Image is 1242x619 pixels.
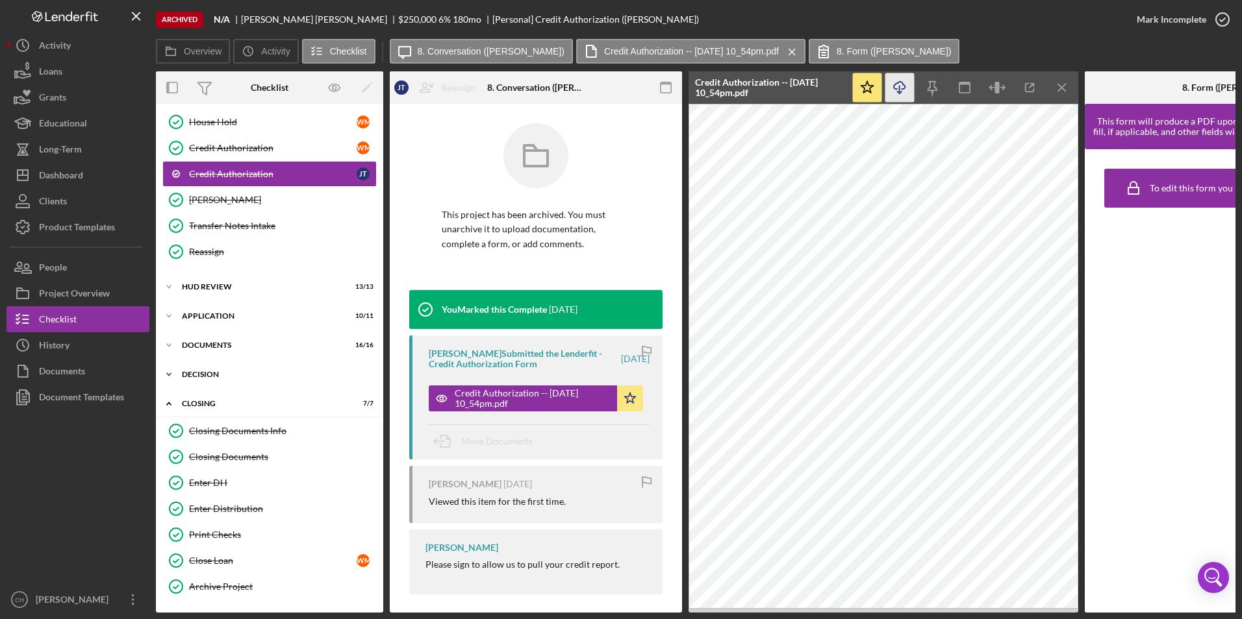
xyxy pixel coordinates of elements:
[429,385,643,411] button: Credit Authorization -- [DATE] 10_54pm.pdf
[162,213,377,239] a: Transfer Notes Intake
[251,82,288,93] div: Checklist
[350,283,374,291] div: 13 / 13
[162,161,377,187] a: Credit AuthorizationJT
[39,162,83,191] div: Dashboard
[184,46,222,56] label: Overview
[189,426,376,436] div: Closing Documents Info
[39,136,82,165] div: Long-Term
[162,444,377,470] a: Closing Documents
[695,77,844,98] div: Credit Authorization -- [DATE] 10_54pm.pdf
[189,504,376,514] div: Enter Distribution
[39,358,85,387] div: Documents
[189,143,357,153] div: Credit Authorization
[6,32,149,58] button: Activity
[394,80,409,95] div: J T
[189,452,376,462] div: Closing Documents
[390,39,573,64] button: 8. Conversation ([PERSON_NAME])
[357,115,370,128] div: W M
[39,254,67,284] div: People
[6,254,149,280] button: People
[6,188,149,214] button: Clients
[32,587,117,616] div: [PERSON_NAME]
[429,425,546,457] button: Move Documents
[162,470,377,496] a: Enter DH
[182,400,341,407] div: Closing
[189,195,376,205] div: [PERSON_NAME]
[1137,6,1206,32] div: Mark Incomplete
[6,136,149,162] button: Long-Term
[189,581,376,592] div: Archive Project
[39,58,62,88] div: Loans
[425,559,620,570] div: Please sign to allow us to pull your credit report.
[357,167,370,180] div: J T
[39,188,67,217] div: Clients
[350,400,374,407] div: 7 / 7
[39,332,70,361] div: History
[441,75,476,101] div: Reassign
[429,348,619,369] div: [PERSON_NAME] Submitted the Lenderfit - Credit Authorization Form
[39,384,124,413] div: Document Templates
[261,46,290,56] label: Activity
[357,141,370,154] div: W M
[182,283,341,291] div: HUD Review
[162,135,377,161] a: Credit AuthorizationWM
[6,162,149,188] a: Dashboard
[418,46,564,56] label: 8. Conversation ([PERSON_NAME])
[350,341,374,349] div: 16 / 16
[442,304,547,315] div: You Marked this Complete
[549,304,577,315] time: 2024-10-17 13:15
[214,14,230,25] b: N/A
[39,214,115,243] div: Product Templates
[233,39,298,64] button: Activity
[162,574,377,600] a: Archive Project
[6,306,149,332] a: Checklist
[241,14,398,25] div: [PERSON_NAME] [PERSON_NAME]
[398,14,437,25] span: $250,000
[162,522,377,548] a: Print Checks
[182,341,341,349] div: Documents
[6,84,149,110] button: Grants
[1124,6,1236,32] button: Mark Incomplete
[425,542,498,553] div: [PERSON_NAME]
[189,529,376,540] div: Print Checks
[162,109,377,135] a: House HoldWM
[6,280,149,306] a: Project Overview
[576,39,805,64] button: Credit Authorization -- [DATE] 10_54pm.pdf
[189,478,376,488] div: Enter DH
[156,12,203,28] div: Archived
[156,39,230,64] button: Overview
[162,548,377,574] a: Close LoanWM
[604,46,779,56] label: Credit Authorization -- [DATE] 10_54pm.pdf
[350,312,374,320] div: 10 / 11
[162,496,377,522] a: Enter Distribution
[442,208,630,251] p: This project has been archived. You must unarchive it to upload documentation, complete a form, o...
[503,479,532,489] time: 2024-10-17 02:54
[39,110,87,140] div: Educational
[182,312,341,320] div: Application
[837,46,952,56] label: 8. Form ([PERSON_NAME])
[189,247,376,257] div: Reassign
[162,187,377,213] a: [PERSON_NAME]
[487,82,585,93] div: 8. Conversation ([PERSON_NAME])
[6,110,149,136] button: Educational
[809,39,960,64] button: 8. Form ([PERSON_NAME])
[429,479,501,489] div: [PERSON_NAME]
[6,384,149,410] a: Document Templates
[189,221,376,231] div: Transfer Notes Intake
[461,435,533,446] span: Move Documents
[453,14,481,25] div: 180 mo
[189,117,357,127] div: House Hold
[6,358,149,384] button: Documents
[6,214,149,240] a: Product Templates
[1198,562,1229,593] div: Open Intercom Messenger
[492,14,699,25] div: [Personal] Credit Authorization ([PERSON_NAME])
[455,388,611,409] div: Credit Authorization -- [DATE] 10_54pm.pdf
[39,32,71,62] div: Activity
[6,332,149,358] button: History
